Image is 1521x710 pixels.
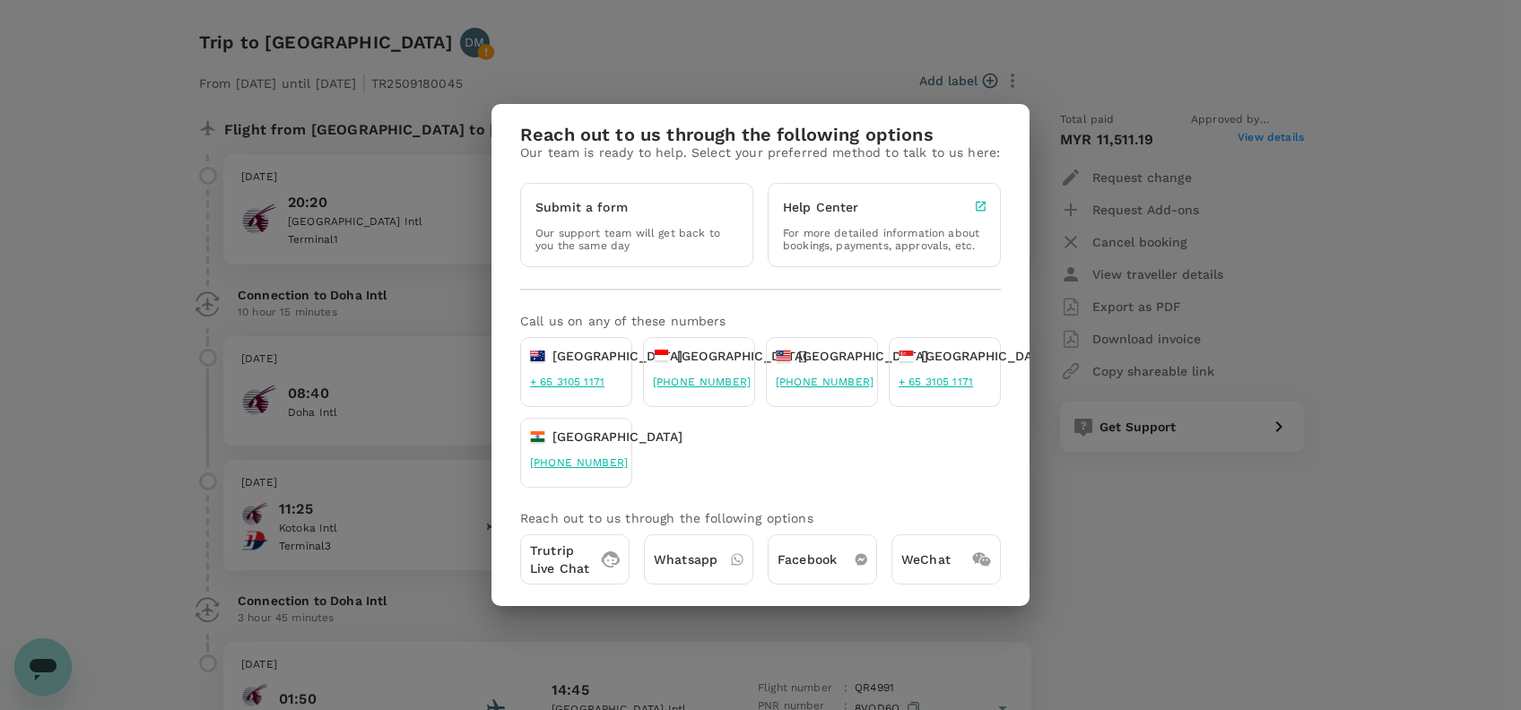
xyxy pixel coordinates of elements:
p: Help Center [783,198,859,216]
p: [GEOGRAPHIC_DATA] [677,347,808,365]
p: [GEOGRAPHIC_DATA] [552,347,683,365]
a: [PHONE_NUMBER] [530,456,628,469]
a: + 65 3105 1171 [899,376,973,388]
p: Trutrip Live Chat [530,541,589,577]
a: [PHONE_NUMBER] [776,376,873,388]
p: Whatsapp [654,550,717,568]
p: For more detailed information about bookings, payments, approvals, etc. [783,227,986,252]
p: [GEOGRAPHIC_DATA] [798,347,929,365]
p: [GEOGRAPHIC_DATA] [921,347,1052,365]
p: Our support team will get back to you the same day [535,227,738,252]
p: [GEOGRAPHIC_DATA] [552,428,683,446]
p: Call us on any of these numbers [520,312,1001,330]
a: [PHONE_NUMBER] [653,376,751,388]
p: Reach out to us through the following options [520,509,1001,527]
h6: Reach out to us through the following options [520,126,1001,143]
a: + 65 3105 1171 [530,376,604,388]
p: Submit a form [535,198,628,216]
p: Our team is ready to help. Select your preferred method to talk to us here: [520,143,1001,161]
p: WeChat [901,550,951,568]
p: Facebook [778,550,837,568]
